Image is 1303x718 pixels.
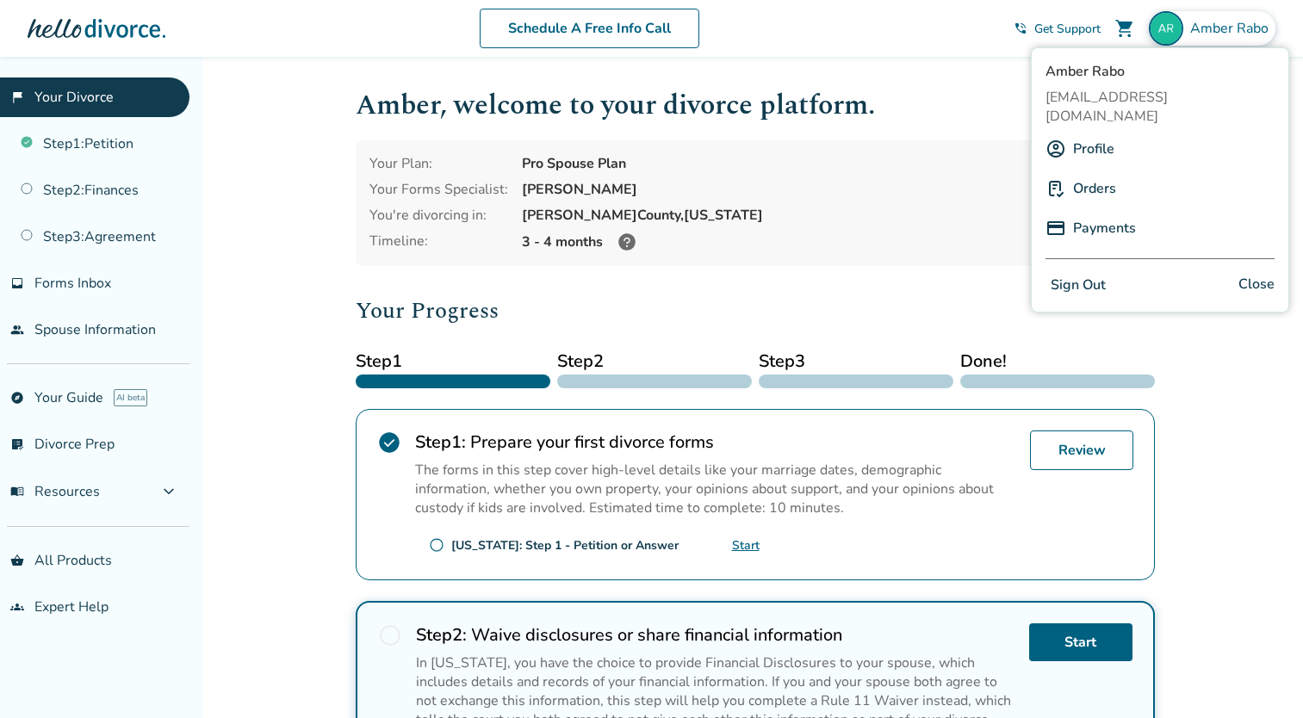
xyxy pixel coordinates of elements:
span: Get Support [1034,21,1101,37]
a: Payments [1073,212,1136,244]
span: menu_book [10,485,24,498]
div: [PERSON_NAME] County, [US_STATE] [522,206,1141,225]
div: Pro Spouse Plan [522,154,1141,173]
img: Amber Rabo [1149,11,1183,46]
iframe: Chat Widget [1217,635,1303,718]
span: groups [10,600,24,614]
img: P [1046,218,1066,238]
h2: Your Progress [356,294,1155,328]
span: people [10,323,24,337]
span: Step 1 [356,349,550,374]
span: Step 3 [759,349,953,374]
p: The forms in this step cover high-level details like your marriage dates, demographic information... [415,461,1016,517]
a: Start [1029,623,1132,661]
h1: Amber , welcome to your divorce platform. [356,84,1155,127]
h2: Prepare your first divorce forms [415,430,1016,454]
span: radio_button_unchecked [429,537,444,553]
strong: Step 2 : [416,623,467,647]
a: Orders [1073,172,1116,205]
div: 3 - 4 months [522,232,1141,252]
span: [EMAIL_ADDRESS][DOMAIN_NAME] [1046,88,1275,126]
span: shopping_cart [1114,18,1135,39]
span: Forms Inbox [34,274,111,293]
span: phone_in_talk [1014,22,1027,35]
span: Amber Rabo [1190,19,1275,38]
span: radio_button_unchecked [378,623,402,647]
span: check_circle [377,430,401,455]
span: Step 2 [557,349,752,374]
span: list_alt_check [10,437,24,451]
a: Review [1030,430,1133,470]
div: [US_STATE]: Step 1 - Petition or Answer [451,537,679,554]
span: inbox [10,276,24,290]
img: P [1046,178,1066,199]
button: Sign Out [1046,273,1111,298]
strong: Step 1 : [415,430,466,454]
div: You're divorcing in: [369,206,508,225]
span: Close [1238,273,1275,298]
img: A [1046,139,1066,159]
h2: Waive disclosures or share financial information [416,623,1015,647]
a: Start [732,537,760,554]
span: Resources [10,482,100,501]
span: Done! [960,349,1155,374]
div: Your Forms Specialist: [369,180,508,199]
a: Schedule A Free Info Call [480,9,699,48]
div: [PERSON_NAME] [522,180,1141,199]
span: flag_2 [10,90,24,104]
div: Timeline: [369,232,508,252]
span: expand_more [158,481,179,502]
span: AI beta [114,389,147,406]
span: Amber Rabo [1046,62,1275,81]
a: Profile [1073,133,1114,165]
span: shopping_basket [10,554,24,567]
span: explore [10,391,24,405]
div: Your Plan: [369,154,508,173]
a: phone_in_talkGet Support [1014,21,1101,37]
